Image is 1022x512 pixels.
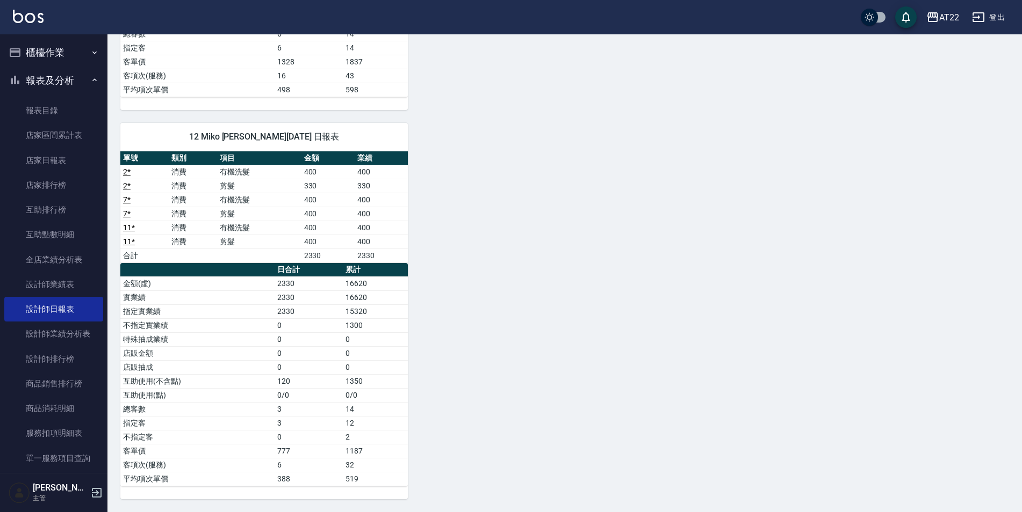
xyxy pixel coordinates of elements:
[895,6,917,28] button: save
[343,360,408,374] td: 0
[169,165,217,179] td: 消費
[275,263,343,277] th: 日合計
[120,290,275,304] td: 實業績
[33,482,88,493] h5: [PERSON_NAME]
[301,207,355,221] td: 400
[343,263,408,277] th: 累計
[4,67,103,94] button: 報表及分析
[4,148,103,173] a: 店家日報表
[343,318,408,332] td: 1300
[120,151,169,165] th: 單號
[939,11,959,24] div: AT22
[343,472,408,486] td: 519
[169,221,217,235] td: 消費
[301,248,355,262] td: 2330
[343,290,408,304] td: 16620
[169,179,217,193] td: 消費
[120,472,275,486] td: 平均項次單價
[217,151,301,165] th: 項目
[4,247,103,272] a: 全店業績分析表
[343,430,408,444] td: 2
[169,235,217,248] td: 消費
[275,41,343,55] td: 6
[120,151,408,263] table: a dense table
[301,193,355,207] td: 400
[4,371,103,396] a: 商品銷售排行榜
[120,318,275,332] td: 不指定實業績
[275,318,343,332] td: 0
[4,446,103,471] a: 單一服務項目查詢
[343,276,408,290] td: 16620
[301,179,355,193] td: 330
[355,207,408,221] td: 400
[343,55,408,69] td: 1837
[120,69,275,83] td: 客項次(服務)
[275,458,343,472] td: 6
[275,332,343,346] td: 0
[275,55,343,69] td: 1328
[355,221,408,235] td: 400
[33,493,88,503] p: 主管
[275,430,343,444] td: 0
[343,41,408,55] td: 14
[4,321,103,346] a: 設計師業績分析表
[133,131,395,142] span: 12 Miko [PERSON_NAME][DATE] 日報表
[275,304,343,318] td: 2330
[120,444,275,458] td: 客單價
[120,55,275,69] td: 客單價
[355,193,408,207] td: 400
[120,360,275,374] td: 店販抽成
[275,290,343,304] td: 2330
[355,248,408,262] td: 2330
[120,276,275,290] td: 金額(虛)
[301,151,355,165] th: 金額
[120,430,275,444] td: 不指定客
[275,388,343,402] td: 0/0
[120,402,275,416] td: 總客數
[169,151,217,165] th: 類別
[217,235,301,248] td: 剪髮
[4,272,103,297] a: 設計師業績表
[120,388,275,402] td: 互助使用(點)
[13,10,44,23] img: Logo
[275,374,343,388] td: 120
[275,416,343,430] td: 3
[275,444,343,458] td: 777
[120,263,408,486] table: a dense table
[4,421,103,445] a: 服務扣項明細表
[169,193,217,207] td: 消費
[4,471,103,495] a: 店販抽成明細
[217,165,301,179] td: 有機洗髮
[120,304,275,318] td: 指定實業績
[4,222,103,247] a: 互助點數明細
[217,193,301,207] td: 有機洗髮
[120,332,275,346] td: 特殊抽成業績
[4,98,103,123] a: 報表目錄
[217,221,301,235] td: 有機洗髮
[4,396,103,421] a: 商品消耗明細
[217,179,301,193] td: 剪髮
[120,458,275,472] td: 客項次(服務)
[275,83,343,97] td: 498
[217,207,301,221] td: 剪髮
[301,221,355,235] td: 400
[4,39,103,67] button: 櫃檯作業
[4,198,103,222] a: 互助排行榜
[275,69,343,83] td: 16
[120,374,275,388] td: 互助使用(不含點)
[4,347,103,371] a: 設計師排行榜
[343,83,408,97] td: 598
[120,248,169,262] td: 合計
[343,346,408,360] td: 0
[301,165,355,179] td: 400
[169,207,217,221] td: 消費
[355,151,408,165] th: 業績
[343,374,408,388] td: 1350
[343,69,408,83] td: 43
[355,165,408,179] td: 400
[120,416,275,430] td: 指定客
[4,297,103,321] a: 設計師日報表
[355,179,408,193] td: 330
[4,123,103,148] a: 店家區間累計表
[922,6,963,28] button: AT22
